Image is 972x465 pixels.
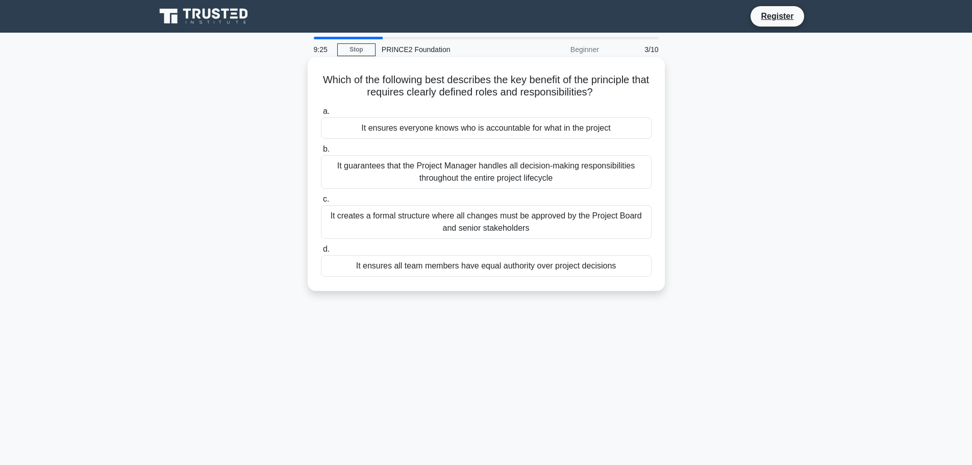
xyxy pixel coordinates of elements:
div: PRINCE2 Foundation [376,39,516,60]
span: c. [323,194,329,203]
div: It ensures everyone knows who is accountable for what in the project [321,117,652,139]
span: d. [323,244,330,253]
div: It ensures all team members have equal authority over project decisions [321,255,652,277]
span: b. [323,144,330,153]
h5: Which of the following best describes the key benefit of the principle that requires clearly defi... [320,74,653,99]
a: Register [755,10,800,22]
div: 3/10 [605,39,665,60]
div: Beginner [516,39,605,60]
div: It guarantees that the Project Manager handles all decision-making responsibilities throughout th... [321,155,652,189]
div: 9:25 [308,39,337,60]
a: Stop [337,43,376,56]
span: a. [323,107,330,115]
div: It creates a formal structure where all changes must be approved by the Project Board and senior ... [321,205,652,239]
